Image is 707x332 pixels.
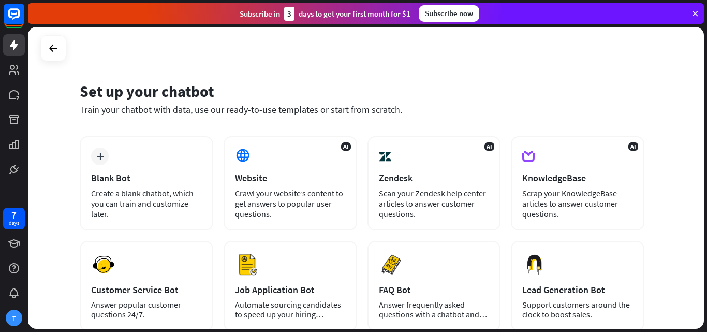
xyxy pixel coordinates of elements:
div: Subscribe in days to get your first month for $1 [240,7,410,21]
div: Lead Generation Bot [522,284,633,296]
div: Scan your Zendesk help center articles to answer customer questions. [379,188,490,219]
div: Scrap your KnowledgeBase articles to answer customer questions. [522,188,633,219]
div: Train your chatbot with data, use our ready-to-use templates or start from scratch. [80,104,644,116]
div: Support customers around the clock to boost sales. [522,300,633,320]
div: T [6,310,22,326]
div: Set up your chatbot [80,81,644,101]
div: KnowledgeBase [522,172,633,184]
div: Subscribe now [419,5,479,22]
div: Customer Service Bot [91,284,202,296]
div: Blank Bot [91,172,202,184]
div: Job Application Bot [235,284,346,296]
div: Zendesk [379,172,490,184]
div: Website [235,172,346,184]
div: 7 [11,210,17,220]
div: Automate sourcing candidates to speed up your hiring process. [235,300,346,320]
div: Crawl your website’s content to get answers to popular user questions. [235,188,346,219]
div: Answer frequently asked questions with a chatbot and save your time. [379,300,490,320]
div: 3 [284,7,294,21]
div: Create a blank chatbot, which you can train and customize later. [91,188,202,219]
a: 7 days [3,208,25,229]
span: AI [484,142,494,151]
span: AI [341,142,351,151]
div: days [9,220,19,227]
span: AI [628,142,638,151]
div: FAQ Bot [379,284,490,296]
i: plus [96,153,104,160]
div: Answer popular customer questions 24/7. [91,300,202,320]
